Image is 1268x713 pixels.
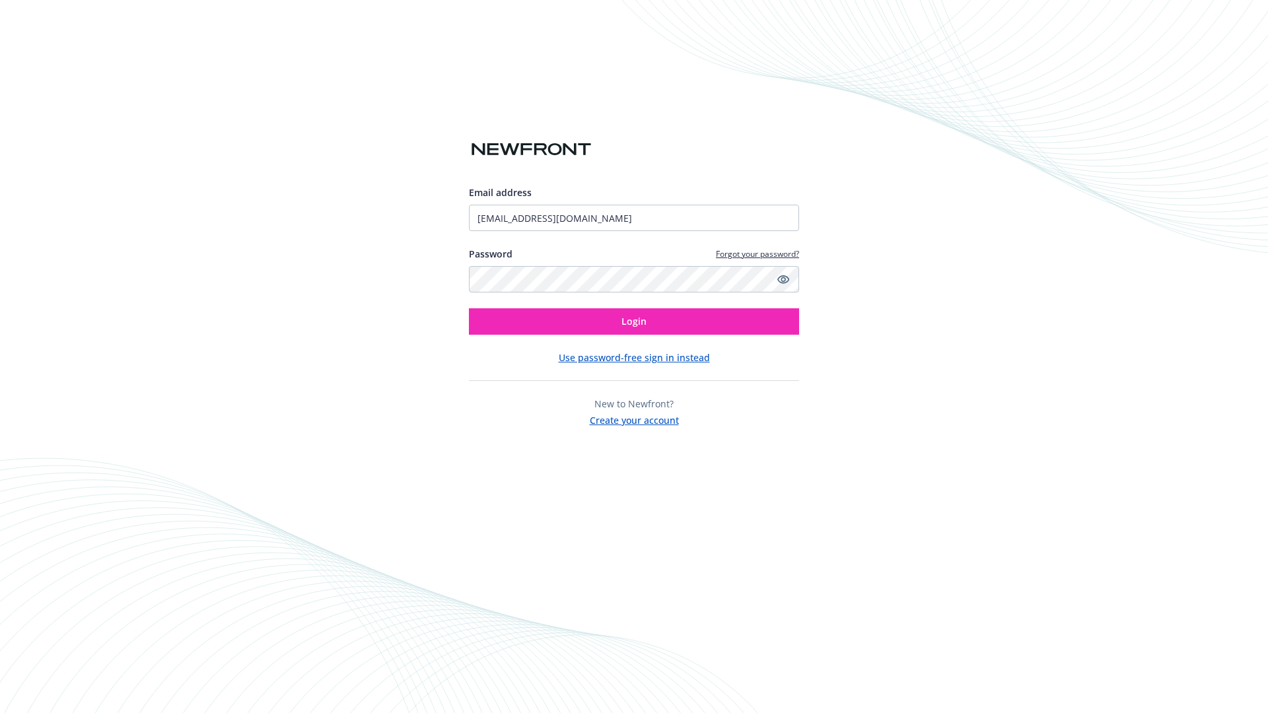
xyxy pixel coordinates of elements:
[469,247,512,261] label: Password
[469,308,799,335] button: Login
[559,351,710,364] button: Use password-free sign in instead
[590,411,679,427] button: Create your account
[716,248,799,259] a: Forgot your password?
[621,315,647,327] span: Login
[469,205,799,231] input: Enter your email
[775,271,791,287] a: Show password
[594,397,674,410] span: New to Newfront?
[469,186,532,199] span: Email address
[469,138,594,161] img: Newfront logo
[469,266,799,292] input: Enter your password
